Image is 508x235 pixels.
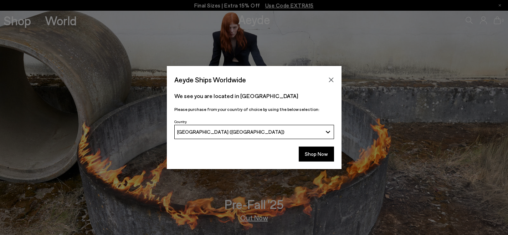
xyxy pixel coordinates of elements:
span: [GEOGRAPHIC_DATA] ([GEOGRAPHIC_DATA]) [177,129,284,135]
span: Country [174,119,187,124]
span: Aeyde Ships Worldwide [174,73,246,86]
button: Close [326,75,337,85]
button: Shop Now [299,147,334,162]
p: Please purchase from your country of choice by using the below selection: [174,106,334,113]
p: We see you are located in [GEOGRAPHIC_DATA] [174,92,334,100]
